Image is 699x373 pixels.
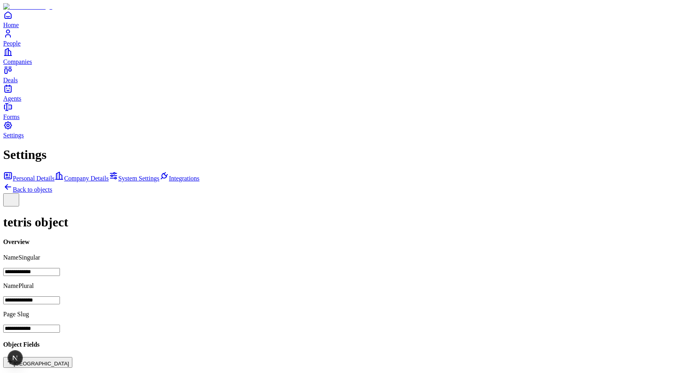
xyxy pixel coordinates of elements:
[3,254,696,261] p: Name
[3,58,32,65] span: Companies
[3,311,696,318] p: Page Slug
[18,254,40,261] span: Singular
[3,186,52,193] a: Back to objects
[159,175,199,182] a: Integrations
[3,3,52,10] img: Item Brain Logo
[3,121,696,139] a: Settings
[54,175,109,182] a: Company Details
[3,22,19,28] span: Home
[64,175,109,182] span: Company Details
[3,357,72,368] button: [GEOGRAPHIC_DATA]
[3,147,696,162] h1: Settings
[3,47,696,65] a: Companies
[3,102,696,120] a: Forms
[18,282,34,289] span: Plural
[3,175,54,182] a: Personal Details
[3,95,21,102] span: Agents
[3,77,18,83] span: Deals
[3,113,20,120] span: Forms
[3,40,21,47] span: People
[3,282,696,290] p: Name
[3,65,696,83] a: Deals
[118,175,159,182] span: System Settings
[3,132,24,139] span: Settings
[3,341,696,348] h4: Object Fields
[13,175,54,182] span: Personal Details
[169,175,199,182] span: Integrations
[109,175,159,182] a: System Settings
[3,238,696,246] h4: Overview
[3,10,696,28] a: Home
[3,29,696,47] a: People
[3,215,696,230] h1: tetris object
[3,84,696,102] a: Agents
